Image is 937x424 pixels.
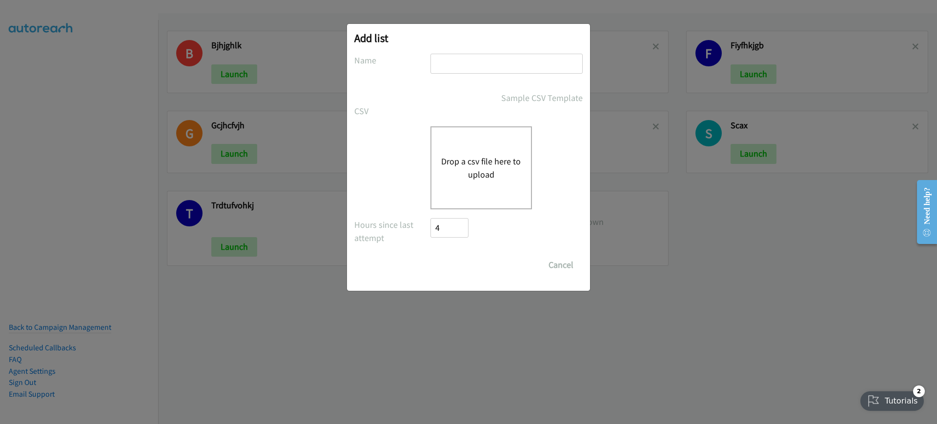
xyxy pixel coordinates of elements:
[354,104,430,118] label: CSV
[855,382,930,417] iframe: Checklist
[441,155,521,181] button: Drop a csv file here to upload
[539,255,583,275] button: Cancel
[909,173,937,251] iframe: Resource Center
[354,218,430,244] label: Hours since last attempt
[354,31,583,45] h2: Add list
[501,91,583,104] a: Sample CSV Template
[354,54,430,67] label: Name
